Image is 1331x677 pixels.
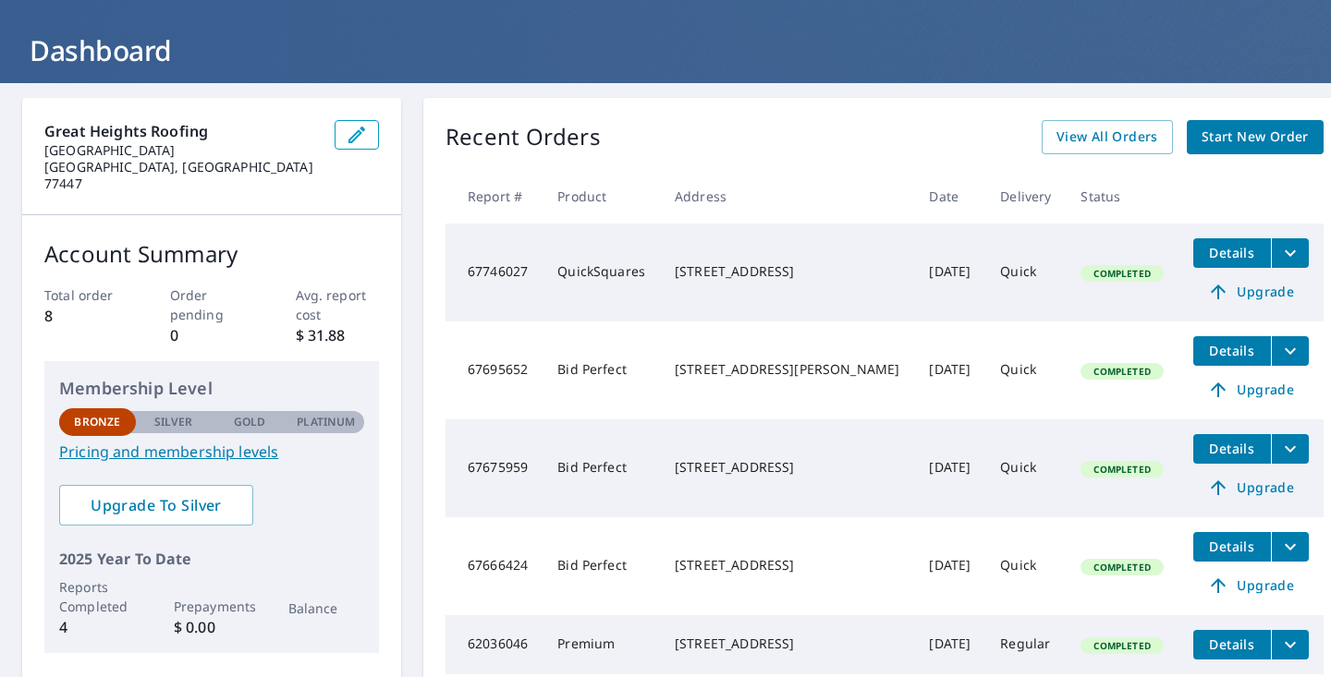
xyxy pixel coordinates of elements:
[234,414,265,430] p: Gold
[22,31,1309,69] h1: Dashboard
[296,324,380,346] p: $ 31.88
[543,224,660,321] td: QuickSquares
[914,321,985,419] td: [DATE]
[1082,365,1161,378] span: Completed
[44,285,128,305] p: Total order
[59,485,253,526] a: Upgrade To Silver
[59,616,136,638] p: 4
[1082,639,1161,652] span: Completed
[1082,561,1161,574] span: Completed
[985,419,1066,517] td: Quick
[446,615,543,674] td: 62036046
[675,635,899,653] div: [STREET_ADDRESS]
[296,285,380,324] p: Avg. report cost
[154,414,193,430] p: Silver
[44,142,320,159] p: [GEOGRAPHIC_DATA]
[914,169,985,224] th: Date
[1271,630,1309,659] button: filesDropdownBtn-62036046
[914,224,985,321] td: [DATE]
[985,517,1066,615] td: Quick
[1204,379,1298,401] span: Upgrade
[1193,473,1309,502] a: Upgrade
[297,414,355,430] p: Platinum
[1066,169,1178,224] th: Status
[44,120,320,142] p: Great heights roofing
[74,495,238,515] span: Upgrade To Silver
[914,615,985,674] td: [DATE]
[59,376,364,401] p: Membership Level
[446,419,543,517] td: 67675959
[1204,477,1298,499] span: Upgrade
[1042,120,1173,154] a: View All Orders
[446,517,543,615] td: 67666424
[985,224,1066,321] td: Quick
[174,597,250,616] p: Prepayments
[543,615,660,674] td: Premium
[1204,244,1260,261] span: Details
[288,598,365,618] p: Balance
[1204,440,1260,457] span: Details
[675,556,899,574] div: [STREET_ADDRESS]
[170,324,254,346] p: 0
[914,517,985,615] td: [DATE]
[170,285,254,324] p: Order pending
[44,237,379,271] p: Account Summary
[1187,120,1324,154] a: Start New Order
[59,441,364,463] a: Pricing and membership levels
[1271,238,1309,268] button: filesDropdownBtn-67746027
[1204,635,1260,653] span: Details
[174,616,250,638] p: $ 0.00
[74,414,120,430] p: Bronze
[1193,571,1309,600] a: Upgrade
[1193,277,1309,307] a: Upgrade
[1202,126,1309,149] span: Start New Order
[1082,463,1161,476] span: Completed
[1271,434,1309,464] button: filesDropdownBtn-67675959
[1193,630,1271,659] button: detailsBtn-62036046
[446,120,601,154] p: Recent Orders
[1193,238,1271,268] button: detailsBtn-67746027
[675,262,899,281] div: [STREET_ADDRESS]
[675,458,899,477] div: [STREET_ADDRESS]
[914,419,985,517] td: [DATE]
[985,321,1066,419] td: Quick
[1193,434,1271,464] button: detailsBtn-67675959
[1204,281,1298,303] span: Upgrade
[985,169,1066,224] th: Delivery
[446,321,543,419] td: 67695652
[1204,574,1298,597] span: Upgrade
[1271,532,1309,562] button: filesDropdownBtn-67666424
[1193,532,1271,562] button: detailsBtn-67666424
[59,577,136,616] p: Reports Completed
[1204,538,1260,555] span: Details
[1056,126,1158,149] span: View All Orders
[1082,267,1161,280] span: Completed
[44,305,128,327] p: 8
[675,360,899,379] div: [STREET_ADDRESS][PERSON_NAME]
[1193,336,1271,366] button: detailsBtn-67695652
[1271,336,1309,366] button: filesDropdownBtn-67695652
[1193,375,1309,405] a: Upgrade
[985,615,1066,674] td: Regular
[543,419,660,517] td: Bid Perfect
[543,321,660,419] td: Bid Perfect
[446,224,543,321] td: 67746027
[543,517,660,615] td: Bid Perfect
[44,159,320,192] p: [GEOGRAPHIC_DATA], [GEOGRAPHIC_DATA] 77447
[446,169,543,224] th: Report #
[59,548,364,570] p: 2025 Year To Date
[543,169,660,224] th: Product
[1204,342,1260,359] span: Details
[660,169,914,224] th: Address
